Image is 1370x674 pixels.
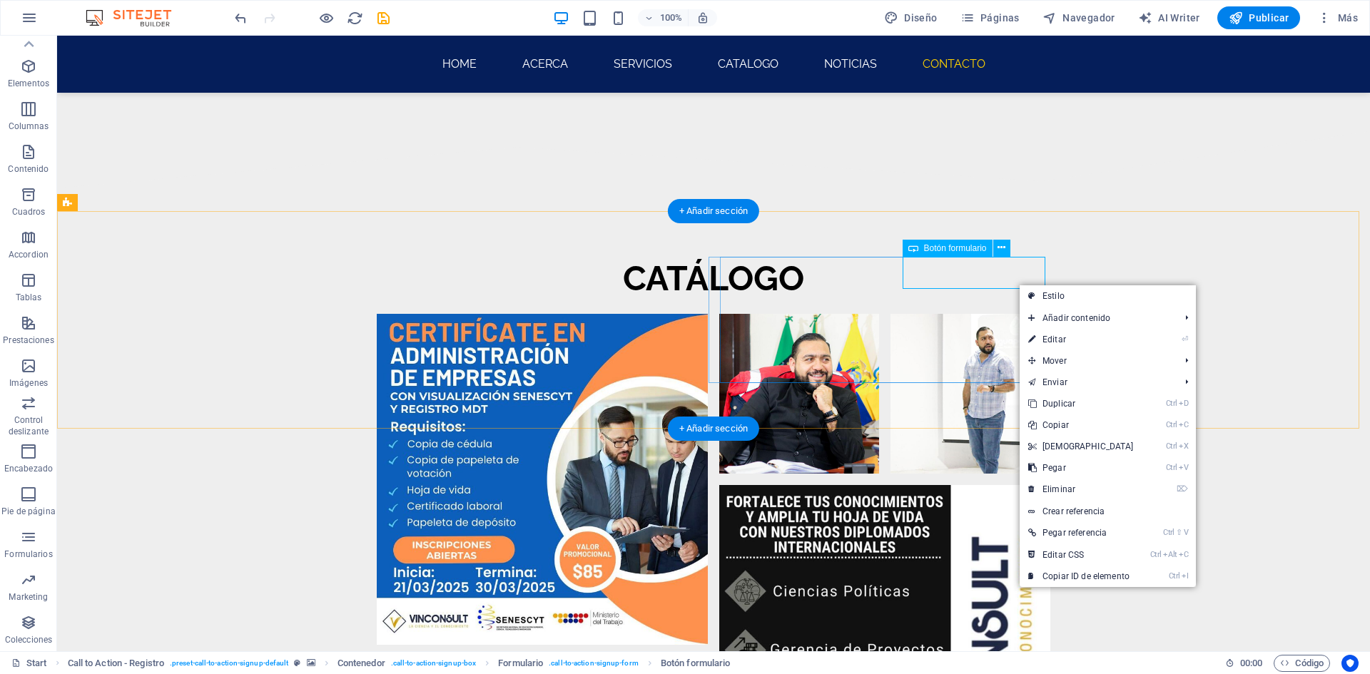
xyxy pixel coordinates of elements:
[1182,335,1188,344] i: ⏎
[1163,550,1177,559] i: Alt
[1184,528,1188,537] i: V
[4,548,52,560] p: Formularios
[391,655,476,672] span: . call-to-action-signup-box
[1020,393,1142,414] a: CtrlDDuplicar
[1150,550,1162,559] i: Ctrl
[68,655,164,672] span: Haz clic para seleccionar y doble clic para editar
[1138,11,1200,25] span: AI Writer
[1250,658,1252,668] span: :
[1037,6,1121,29] button: Navegador
[9,377,48,389] p: Imágenes
[661,655,731,672] span: Haz clic para seleccionar y doble clic para editar
[4,463,53,474] p: Encabezado
[1179,463,1189,472] i: V
[232,9,249,26] button: undo
[1169,571,1180,581] i: Ctrl
[1020,501,1196,522] a: Crear referencia
[960,11,1020,25] span: Páginas
[82,9,189,26] img: Editor Logo
[659,9,682,26] h6: 100%
[1020,414,1142,436] a: CtrlCCopiar
[549,655,639,672] span: . call-to-action-signup-form
[1020,479,1142,500] a: ⌦Eliminar
[1042,11,1115,25] span: Navegador
[307,659,315,667] i: Este elemento contiene un fondo
[924,244,987,252] span: Botón formulario
[1166,441,1177,451] i: Ctrl
[1020,566,1142,587] a: CtrlICopiar ID de elemento
[1225,655,1263,672] h6: Tiempo de la sesión
[338,655,385,672] span: Haz clic para seleccionar y doble clic para editar
[1020,329,1142,350] a: ⏎Editar
[1317,11,1358,25] span: Más
[294,659,300,667] i: Este elemento es un preajuste personalizable
[1179,420,1189,429] i: C
[955,6,1025,29] button: Páginas
[1179,441,1189,451] i: X
[1240,655,1262,672] span: 00 00
[1020,307,1174,329] span: Añadir contenido
[9,121,49,132] p: Columnas
[1,506,55,517] p: Pie de página
[1020,457,1142,479] a: CtrlVPegar
[1163,528,1174,537] i: Ctrl
[1020,436,1142,457] a: CtrlX[DEMOGRAPHIC_DATA]
[668,199,759,223] div: + Añadir sección
[347,10,363,26] i: Volver a cargar página
[1166,420,1177,429] i: Ctrl
[3,335,54,346] p: Prestaciones
[1166,399,1177,408] i: Ctrl
[68,655,731,672] nav: breadcrumb
[16,292,42,303] p: Tablas
[1217,6,1301,29] button: Publicar
[346,9,363,26] button: reload
[233,10,249,26] i: Deshacer: Cambiar botón (Ctrl+Z)
[375,10,392,26] i: Guardar (Ctrl+S)
[5,634,52,645] p: Colecciones
[878,6,943,29] div: Diseño (Ctrl+Alt+Y)
[1176,528,1182,537] i: ⇧
[12,206,46,218] p: Cuadros
[1020,522,1142,543] a: Ctrl⇧VPegar referencia
[1280,655,1324,672] span: Código
[1274,655,1330,672] button: Código
[1177,484,1188,494] i: ⌦
[9,591,48,603] p: Marketing
[1020,350,1174,372] span: Mover
[1311,6,1364,29] button: Más
[9,249,49,260] p: Accordion
[1179,399,1189,408] i: D
[8,78,49,89] p: Elementos
[878,6,943,29] button: Diseño
[1020,372,1174,393] a: Enviar
[1020,285,1196,307] a: Estilo
[1341,655,1359,672] button: Usercentrics
[11,655,47,672] a: Haz clic para cancelar la selección y doble clic para abrir páginas
[498,655,543,672] span: Haz clic para seleccionar y doble clic para editar
[170,655,288,672] span: . preset-call-to-action-signup-default
[1166,463,1177,472] i: Ctrl
[375,9,392,26] button: save
[638,9,689,26] button: 100%
[1179,550,1189,559] i: C
[884,11,938,25] span: Diseño
[8,163,49,175] p: Contenido
[1020,544,1142,566] a: CtrlAltCEditar CSS
[1182,571,1189,581] i: I
[1229,11,1289,25] span: Publicar
[668,417,759,441] div: + Añadir sección
[1132,6,1206,29] button: AI Writer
